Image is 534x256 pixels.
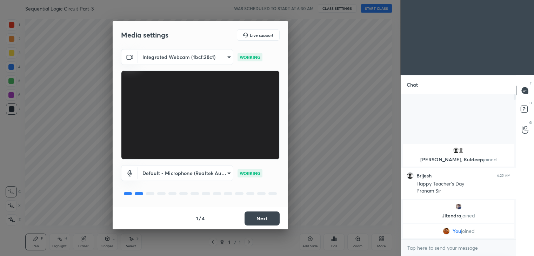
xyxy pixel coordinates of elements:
h2: Media settings [121,31,168,40]
div: Integrated Webcam (1bcf:28c1) [138,49,233,65]
h6: Brijesh [416,173,432,179]
span: joined [461,212,475,219]
button: Next [245,211,280,225]
div: Integrated Webcam (1bcf:28c1) [138,165,233,181]
img: default.png [458,147,465,154]
p: Jitendra [407,213,510,218]
div: Pranam Sir [416,188,510,195]
h4: / [199,215,201,222]
img: b55a1588e8044803b996dc616ce3f8ea.jpg [453,147,460,154]
h4: 4 [202,215,205,222]
span: You [452,228,461,234]
p: Chat [401,75,423,94]
div: 6:25 AM [497,174,510,178]
span: joined [461,228,474,234]
p: T [530,81,532,86]
p: D [529,100,532,106]
div: grid [401,143,516,240]
p: G [529,120,532,125]
p: [PERSON_NAME], Kuldeep [407,157,510,162]
img: 5786bad726924fb0bb2bae2edf64aade.jpg [442,228,449,235]
img: 3 [455,203,462,210]
p: WORKING [240,54,260,60]
h4: 1 [196,215,198,222]
div: Happy Teacher's Day [416,181,510,188]
p: WORKING [240,170,260,176]
img: b55a1588e8044803b996dc616ce3f8ea.jpg [407,172,414,179]
h5: Live support [250,33,273,37]
span: joined [483,156,497,163]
